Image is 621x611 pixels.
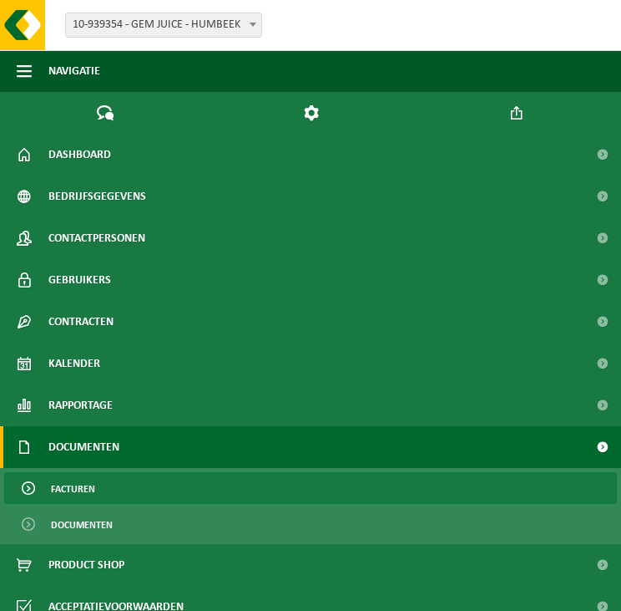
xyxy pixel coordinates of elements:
a: Documenten [4,508,617,540]
span: Kalender [48,343,100,384]
span: 10-939354 - GEM JUICE - HUMBEEK [65,13,262,38]
span: Contracten [48,301,114,343]
span: Rapportage [48,384,113,426]
span: Navigatie [48,50,100,92]
span: Gebruikers [48,259,111,301]
span: Documenten [48,426,119,468]
span: Documenten [51,509,113,541]
span: Product Shop [48,544,124,586]
span: Bedrijfsgegevens [48,176,146,217]
span: Dashboard [48,134,111,176]
span: 10-939354 - GEM JUICE - HUMBEEK [66,13,261,37]
span: Facturen [51,473,95,505]
span: Contactpersonen [48,217,145,259]
a: Facturen [4,472,617,504]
